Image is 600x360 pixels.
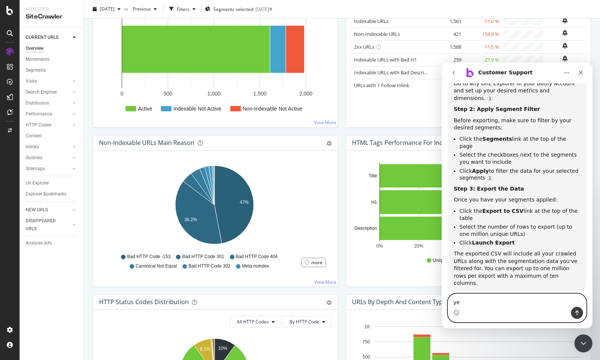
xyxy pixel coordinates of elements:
span: Bad HTTP Code -153 [127,254,170,260]
a: Content [26,132,78,140]
text: 500 [164,91,173,97]
div: gear [326,300,332,305]
td: +54.8 % [463,28,501,40]
button: Filters [166,3,199,15]
div: Movements [26,55,49,63]
button: [DATE] [90,3,124,15]
div: Outlinks [26,154,42,162]
b: Launch Export [30,177,73,183]
a: Indexable URLs [354,18,389,25]
td: 421 [433,28,463,40]
div: [DATE] [256,6,269,12]
span: Unique [433,257,447,264]
button: Emoji picker [12,247,18,253]
span: Meta noindex [242,263,269,269]
div: Overview [26,45,44,52]
td: 1,561 [433,15,463,28]
a: Segments [26,66,78,74]
span: By HTTP Code [289,318,319,325]
a: Non-Indexable URLs [354,31,400,37]
div: HTTP Codes [26,121,51,129]
span: Bad HTTP Code 301 [182,254,224,260]
div: The exported CSV will include all your crawled URLs along with the segmentation data you've filte... [12,188,139,225]
div: Analytics [26,6,77,12]
button: By HTTP Code [283,316,332,328]
td: 259 [433,53,463,66]
span: All HTTP Codes [237,318,269,325]
span: Segments selected [213,6,253,12]
span: Previous [130,6,151,12]
span: Bad HTTP Code 302 [188,263,230,269]
div: Filters [177,6,190,12]
a: Url Explorer [26,179,78,187]
a: Movements [26,55,78,63]
li: Click [18,177,139,184]
div: Before exporting, make sure to filter by your desired segments: [12,54,139,69]
text: 10% [218,346,227,351]
a: Indexable URLs with Bad Description [354,69,436,76]
a: Performance [26,110,70,118]
div: Go to any URL Explorer in your Botify account and set up your desired metrics and dimensions. [12,17,139,40]
li: Click the link at the top of the table [18,145,139,159]
a: Distribution [26,99,70,107]
a: Visits [26,77,70,85]
button: Segments selected[DATE] [205,3,269,15]
text: Active [138,106,152,112]
text: Indexable Not Active [173,106,222,112]
a: Overview [26,45,78,52]
div: SiteCrawler [26,12,77,21]
a: Analysis Info [26,239,78,247]
div: Non-Indexable URLs Main Reason [99,139,194,146]
div: Once you have your segments applied: [12,134,139,141]
div: more [311,259,323,266]
b: Export to CSV [41,145,82,151]
div: bell-plus [562,55,568,62]
button: All HTTP Codes [230,316,281,328]
div: Segments [26,66,46,74]
a: Explorer Bookmarks [26,190,78,198]
td: -11.0 % [463,15,501,28]
a: View More [314,119,336,126]
div: Explorer Bookmarks [26,190,66,198]
svg: A chart. [99,3,329,121]
b: Step 2: Apply Segment Filter [12,43,98,49]
div: HTML Tags Performance for Indexable URLs [352,139,478,146]
li: Select the number of rows to export (up to one million unique URLs) [18,161,139,175]
div: Content [26,132,42,140]
div: Search Engines [26,88,57,96]
li: Select the checkboxes next to the segments you want to include [18,89,139,103]
b: Segments [41,73,70,79]
li: Click to filter the data for your selected segments [18,105,139,119]
a: DISAPPEARED URLS [26,217,70,233]
div: Inlinks [26,143,39,151]
a: Source reference 9276000: [45,33,51,39]
svg: A chart. [99,163,329,250]
div: bell-plus [562,17,568,23]
span: Canonical Not Equal [136,263,177,269]
a: View More [314,279,337,285]
span: 2025 Aug. 17th [100,6,115,12]
text: 1K [364,324,370,329]
div: bell-plus [562,43,568,49]
text: 0% [377,243,383,249]
svg: A chart. [352,163,582,250]
a: Inlinks [26,143,70,151]
span: vs [124,6,130,12]
text: 38.2% [184,217,197,222]
td: 93 [433,66,463,79]
textarea: Message… [6,231,144,244]
text: Title [369,173,377,178]
iframe: Intercom live chat [574,334,592,352]
div: URLs by Depth and Content Type [352,298,446,306]
div: Distribution [26,99,49,107]
text: 2,000 [299,91,312,97]
div: Visits [26,77,37,85]
div: Url Explorer [26,179,49,187]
